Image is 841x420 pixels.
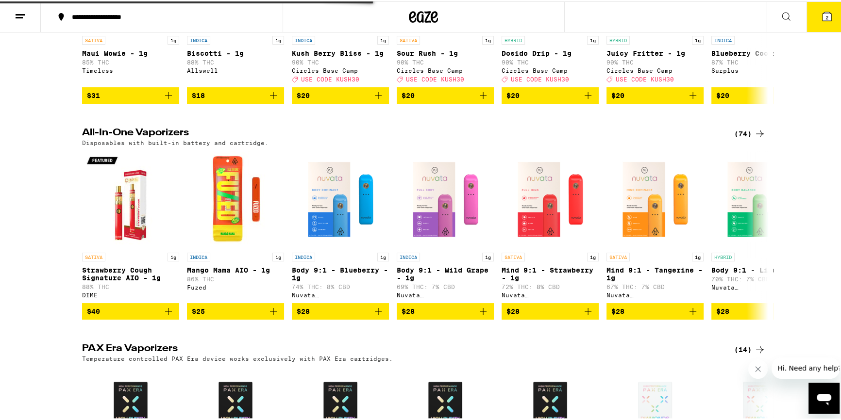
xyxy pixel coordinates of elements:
div: Circles Base Camp [397,66,494,72]
div: Fuzed [187,283,284,289]
a: Open page for Strawberry Cough Signature AIO - 1g from DIME [82,149,179,302]
span: 2 [825,13,828,19]
div: Circles Base Camp [606,66,704,72]
button: Add to bag [82,302,179,318]
p: INDICA [187,251,210,260]
p: SATIVA [502,251,525,260]
span: $20 [611,90,624,98]
p: Kush Berry Bliss - 1g [292,48,389,56]
span: $18 [192,90,205,98]
button: Add to bag [397,302,494,318]
button: Add to bag [606,302,704,318]
button: Add to bag [397,86,494,102]
p: 1g [482,34,494,43]
div: Surplus [711,66,808,72]
p: SATIVA [397,34,420,43]
button: Add to bag [606,86,704,102]
p: Temperature controlled PAX Era device works exclusively with PAX Era cartridges. [82,354,393,360]
img: Fuzed - Mango Mama AIO - 1g [187,149,284,246]
p: 1g [168,34,179,43]
a: Open page for Body 9:1 - Wild Grape - 1g from Nuvata (CA) [397,149,494,302]
span: $28 [506,306,520,314]
div: Nuvata ([GEOGRAPHIC_DATA]) [606,291,704,297]
p: 90% THC [397,58,494,64]
p: 90% THC [502,58,599,64]
div: Circles Base Camp [502,66,599,72]
span: $28 [611,306,624,314]
p: HYBRID [606,34,630,43]
p: Mango Mama AIO - 1g [187,265,284,273]
iframe: Button to launch messaging window [808,381,840,412]
p: Body 9:1 - Wild Grape - 1g [397,265,494,280]
iframe: Message from company [772,356,840,377]
p: 1g [692,251,704,260]
img: Nuvata (CA) - Body 9:1 - Lime - 1g [711,149,808,246]
p: 1g [377,34,389,43]
span: $20 [506,90,520,98]
p: 1g [587,251,599,260]
span: USE CODE KUSH30 [406,75,464,81]
span: USE CODE KUSH30 [301,75,359,81]
span: $25 [192,306,205,314]
p: Biscotti - 1g [187,48,284,56]
p: Strawberry Cough Signature AIO - 1g [82,265,179,280]
p: INDICA [187,34,210,43]
p: 1g [168,251,179,260]
button: Add to bag [187,86,284,102]
p: 70% THC: 7% CBD [711,275,808,281]
a: (14) [734,342,766,354]
img: Nuvata (CA) - Body 9:1 - Wild Grape - 1g [397,149,494,246]
p: 1g [692,34,704,43]
img: Nuvata (CA) - Body 9:1 - Blueberry - 1g [292,149,389,246]
p: 72% THC: 8% CBD [502,282,599,289]
button: Add to bag [82,86,179,102]
p: 88% THC [187,58,284,64]
div: Timeless [82,66,179,72]
p: 69% THC: 7% CBD [397,282,494,289]
div: Allswell [187,66,284,72]
span: USE CODE KUSH30 [616,75,674,81]
p: Blueberry Cookies - 1g [711,48,808,56]
span: $28 [716,306,729,314]
button: Add to bag [502,302,599,318]
div: Nuvata ([GEOGRAPHIC_DATA]) [711,283,808,289]
iframe: Close message [748,358,768,377]
p: Disposables with built-in battery and cartridge. [82,138,269,145]
p: 1g [377,251,389,260]
p: Body 9:1 - Lime - 1g [711,265,808,273]
p: 67% THC: 7% CBD [606,282,704,289]
h2: All-In-One Vaporizers [82,127,718,138]
div: Circles Base Camp [292,66,389,72]
p: 88% THC [82,282,179,289]
a: Open page for Body 9:1 - Blueberry - 1g from Nuvata (CA) [292,149,389,302]
p: HYBRID [711,251,735,260]
p: Dosido Drip - 1g [502,48,599,56]
span: USE CODE KUSH30 [511,75,569,81]
a: (74) [734,127,766,138]
p: 1g [272,251,284,260]
a: Open page for Body 9:1 - Lime - 1g from Nuvata (CA) [711,149,808,302]
button: Add to bag [187,302,284,318]
span: $40 [87,306,100,314]
span: $20 [402,90,415,98]
button: Add to bag [711,302,808,318]
p: INDICA [292,251,315,260]
div: DIME [82,291,179,297]
p: Sour Rush - 1g [397,48,494,56]
span: $20 [297,90,310,98]
p: 1g [482,251,494,260]
p: SATIVA [82,34,105,43]
span: $31 [87,90,100,98]
h2: PAX Era Vaporizers [82,342,718,354]
p: INDICA [292,34,315,43]
p: Body 9:1 - Blueberry - 1g [292,265,389,280]
p: 87% THC [711,58,808,64]
p: 85% THC [82,58,179,64]
img: DIME - Strawberry Cough Signature AIO - 1g [82,149,179,246]
button: Add to bag [711,86,808,102]
button: Add to bag [502,86,599,102]
span: $28 [297,306,310,314]
p: Maui Wowie - 1g [82,48,179,56]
